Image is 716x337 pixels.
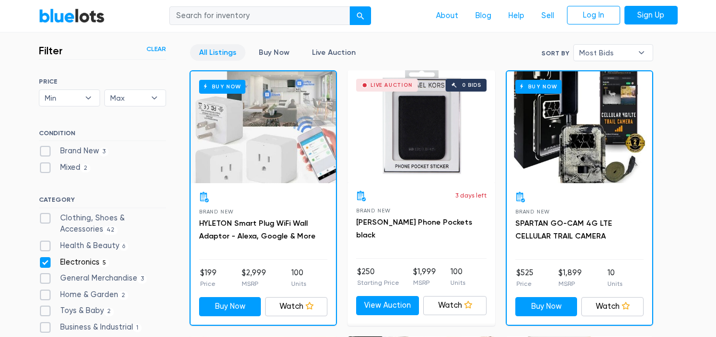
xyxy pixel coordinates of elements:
span: Most Bids [579,45,632,61]
h6: Buy Now [515,80,562,93]
div: 0 bids [462,83,481,88]
p: Units [607,279,622,289]
li: 100 [450,266,465,287]
p: MSRP [413,278,436,287]
label: Mixed [39,162,91,174]
li: $2,999 [242,267,266,289]
label: Home & Garden [39,289,129,301]
li: 100 [291,267,306,289]
label: General Merchandise [39,273,147,284]
li: $1,999 [413,266,436,287]
a: [PERSON_NAME] Phone Pockets black [356,218,472,240]
span: 5 [100,259,110,267]
b: ▾ [630,45,653,61]
span: 3 [99,147,109,156]
a: Watch [423,296,487,315]
p: MSRP [558,279,582,289]
a: BlueLots [39,8,105,23]
a: Clear [146,44,166,54]
label: Business & Industrial [39,322,142,333]
span: Brand New [356,208,391,213]
label: Brand New [39,145,109,157]
div: Live Auction [371,83,413,88]
li: $250 [357,266,399,287]
b: ▾ [143,90,166,106]
a: Sell [533,6,563,26]
a: Buy Now [191,71,336,183]
a: Sign Up [624,6,678,25]
a: Watch [265,297,327,316]
label: Toys & Baby [39,305,114,317]
p: Price [200,279,217,289]
span: Brand New [199,209,234,215]
label: Sort By [541,48,569,58]
li: $1,899 [558,267,582,289]
b: ▾ [77,90,100,106]
label: Electronics [39,257,110,268]
a: Buy Now [507,71,652,183]
a: Live Auction [303,44,365,61]
h6: CATEGORY [39,196,166,208]
span: 3 [137,275,147,283]
span: 6 [119,242,129,251]
span: 1 [133,324,142,332]
p: Starting Price [357,278,399,287]
input: Search for inventory [169,6,350,26]
span: 2 [104,308,114,316]
label: Health & Beauty [39,240,129,252]
span: Max [110,90,145,106]
p: Price [516,279,533,289]
a: Watch [581,297,644,316]
a: View Auction [356,296,419,315]
a: All Listings [190,44,245,61]
a: HYLETON Smart Plug WiFi Wall Adaptor - Alexa, Google & More [199,219,316,241]
a: Buy Now [250,44,299,61]
a: Log In [567,6,620,25]
p: Units [291,279,306,289]
a: Live Auction 0 bids [348,70,495,182]
h6: Buy Now [199,80,245,93]
p: MSRP [242,279,266,289]
li: $199 [200,267,217,289]
a: Help [500,6,533,26]
span: 2 [118,291,129,300]
span: Brand New [515,209,550,215]
h6: CONDITION [39,129,166,141]
span: 42 [103,226,118,235]
li: 10 [607,267,622,289]
li: $525 [516,267,533,289]
span: Min [45,90,80,106]
a: Buy Now [199,297,261,316]
p: Units [450,278,465,287]
a: About [427,6,467,26]
a: SPARTAN GO-CAM 4G LTE CELLULAR TRAIL CAMERA [515,219,612,241]
h3: Filter [39,44,63,57]
a: Buy Now [515,297,578,316]
p: 3 days left [455,191,487,200]
h6: PRICE [39,78,166,85]
a: Blog [467,6,500,26]
span: 2 [80,164,91,172]
label: Clothing, Shoes & Accessories [39,212,166,235]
